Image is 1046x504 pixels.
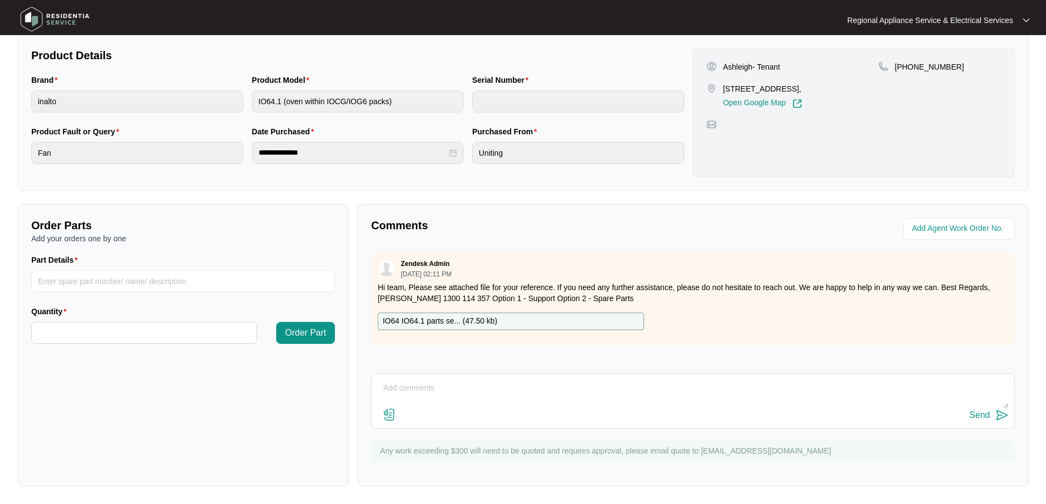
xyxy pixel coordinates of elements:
[31,48,684,63] p: Product Details
[259,147,448,158] input: Date Purchased
[285,326,326,339] span: Order Part
[995,409,1009,422] img: send-icon.svg
[970,410,990,420] div: Send
[879,61,888,71] img: map-pin
[723,83,802,94] p: [STREET_ADDRESS],
[707,120,717,129] img: map-pin
[723,99,802,109] a: Open Google Map
[252,90,464,112] input: Product Model
[912,222,1008,235] input: Add Agent Work Order No.
[383,315,497,327] p: IO64 IO64.1 parts se... ( 47.50 kb )
[380,445,1009,456] p: Any work exceeding $300 will need to be quoted and requires approval, please email quote to [EMAI...
[31,306,71,317] label: Quantity
[31,90,243,112] input: Brand
[792,99,802,109] img: Link-External
[723,61,780,72] p: Ashleigh- Tenant
[31,142,243,164] input: Product Fault or Query
[378,282,1008,304] p: Hi team, Please see attached file for your reference. If you need any further assistance, please ...
[472,142,684,164] input: Purchased From
[31,254,82,265] label: Part Details
[401,259,450,268] p: Zendesk Admin
[472,126,541,137] label: Purchased From
[970,408,1009,423] button: Send
[16,3,93,36] img: residentia service logo
[31,233,335,244] p: Add your orders one by one
[371,218,685,233] p: Comments
[31,218,335,233] p: Order Parts
[276,322,335,344] button: Order Part
[472,75,533,86] label: Serial Number
[383,408,396,421] img: file-attachment-doc.svg
[31,75,62,86] label: Brand
[252,75,314,86] label: Product Model
[378,260,395,276] img: user.svg
[31,270,335,292] input: Part Details
[31,126,124,137] label: Product Fault or Query
[401,271,451,278] p: [DATE] 02:11 PM
[847,15,1013,26] p: Regional Appliance Service & Electrical Services
[32,322,256,343] input: Quantity
[707,61,717,71] img: user-pin
[252,126,318,137] label: Date Purchased
[707,83,717,93] img: map-pin
[1023,18,1030,23] img: dropdown arrow
[472,90,684,112] input: Serial Number
[895,61,964,72] p: [PHONE_NUMBER]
